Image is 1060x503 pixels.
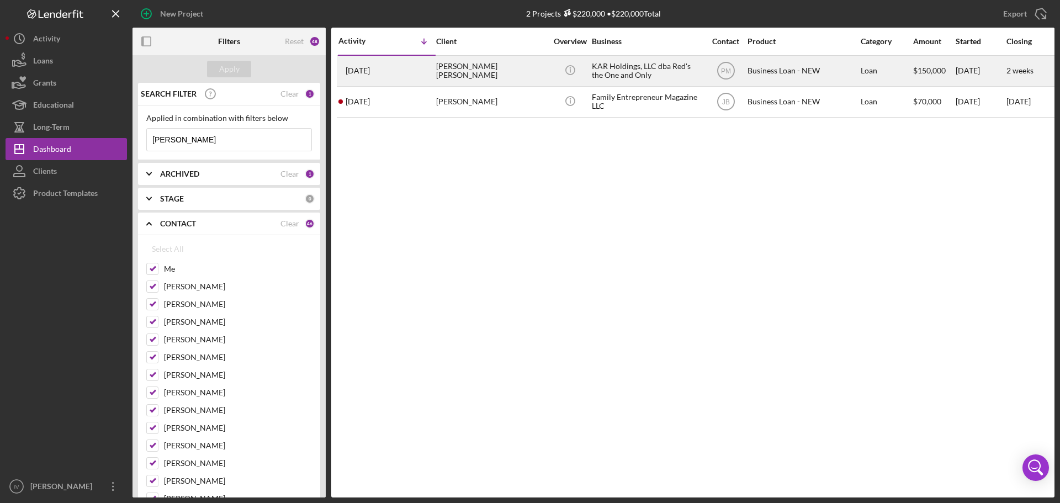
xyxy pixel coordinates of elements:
div: Activity [33,28,60,52]
div: 46 [305,219,315,229]
label: [PERSON_NAME] [164,475,312,486]
div: Dashboard [33,138,71,163]
div: Overview [549,37,591,46]
label: [PERSON_NAME] [164,458,312,469]
div: [PERSON_NAME] [PERSON_NAME] [436,56,547,86]
button: Export [992,3,1054,25]
div: Clients [33,160,57,185]
div: Apply [219,61,240,77]
div: Family Entrepreneur Magazine LLC [592,87,702,117]
b: STAGE [160,194,184,203]
div: Clear [280,170,299,178]
div: [DATE] [956,87,1005,117]
span: $150,000 [913,66,946,75]
div: Amount [913,37,955,46]
label: [PERSON_NAME] [164,387,312,398]
div: Applied in combination with filters below [146,114,312,123]
label: [PERSON_NAME] [164,440,312,451]
label: [PERSON_NAME] [164,299,312,310]
div: Clear [280,89,299,98]
button: Long-Term [6,116,127,138]
span: $70,000 [913,97,941,106]
div: Open Intercom Messenger [1022,454,1049,481]
div: [PERSON_NAME] [28,475,99,500]
div: Loans [33,50,53,75]
div: 2 Projects • $220,000 Total [526,9,661,18]
button: Dashboard [6,138,127,160]
text: JB [722,98,729,106]
time: 2 weeks [1006,66,1033,75]
div: Category [861,37,912,46]
div: [DATE] [956,56,1005,86]
button: Select All [146,238,189,260]
div: Product Templates [33,182,98,207]
div: Grants [33,72,56,97]
div: Educational [33,94,74,119]
div: [PERSON_NAME] [436,87,547,117]
text: IV [14,484,19,490]
div: KAR Holdings, LLC dba Red's the One and Only [592,56,702,86]
div: Reset [285,37,304,46]
label: Me [164,263,312,274]
button: Clients [6,160,127,182]
div: 1 [305,89,315,99]
button: Educational [6,94,127,116]
div: Export [1003,3,1027,25]
div: Started [956,37,1005,46]
label: [PERSON_NAME] [164,281,312,292]
b: ARCHIVED [160,170,199,178]
b: SEARCH FILTER [141,89,197,98]
div: Product [748,37,858,46]
div: Loan [861,56,912,86]
div: 0 [305,194,315,204]
div: 48 [309,36,320,47]
button: Product Templates [6,182,127,204]
button: Grants [6,72,127,94]
button: Activity [6,28,127,50]
label: [PERSON_NAME] [164,369,312,380]
button: IV[PERSON_NAME] [6,475,127,497]
time: 2025-09-23 20:47 [346,66,370,75]
div: Contact [705,37,746,46]
div: 1 [305,169,315,179]
div: Long-Term [33,116,70,141]
button: Apply [207,61,251,77]
div: Client [436,37,547,46]
div: $220,000 [561,9,605,18]
button: New Project [132,3,214,25]
label: [PERSON_NAME] [164,422,312,433]
div: Clear [280,219,299,228]
button: Loans [6,50,127,72]
label: [PERSON_NAME] [164,316,312,327]
time: [DATE] [1006,97,1031,106]
div: New Project [160,3,203,25]
div: Activity [338,36,387,45]
div: Business [592,37,702,46]
time: 2025-07-01 00:17 [346,97,370,106]
text: PM [721,67,731,75]
label: [PERSON_NAME] [164,334,312,345]
b: CONTACT [160,219,196,228]
label: [PERSON_NAME] [164,352,312,363]
div: Loan [861,87,912,117]
div: Business Loan - NEW [748,56,858,86]
label: [PERSON_NAME] [164,405,312,416]
b: Filters [218,37,240,46]
div: Business Loan - NEW [748,87,858,117]
div: Select All [152,238,184,260]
